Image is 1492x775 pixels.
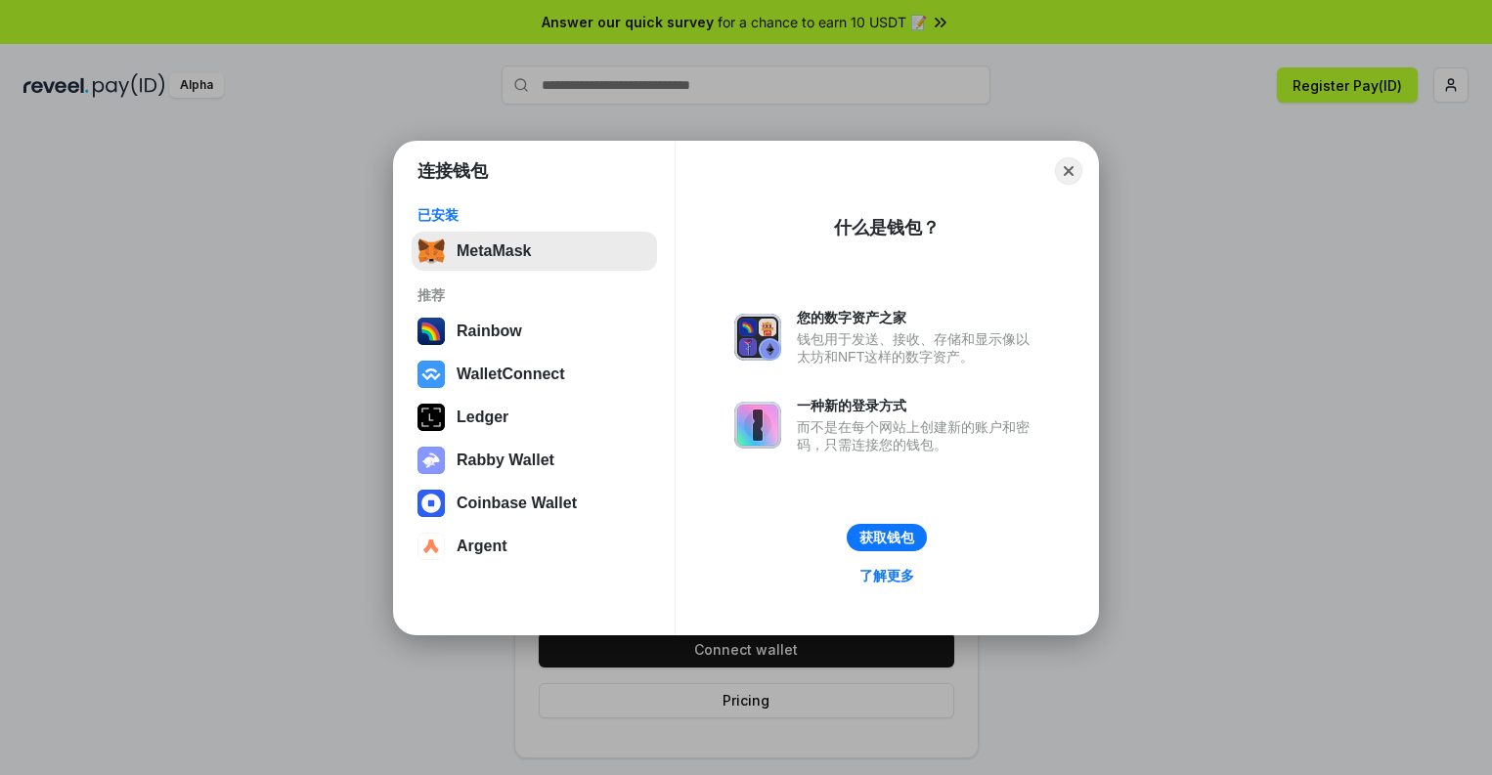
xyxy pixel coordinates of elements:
img: svg+xml,%3Csvg%20width%3D%22120%22%20height%3D%22120%22%20viewBox%3D%220%200%20120%20120%22%20fil... [417,318,445,345]
div: 获取钱包 [859,529,914,546]
button: Close [1055,157,1082,185]
button: WalletConnect [412,355,657,394]
div: 什么是钱包？ [834,216,940,239]
button: MetaMask [412,232,657,271]
button: Rainbow [412,312,657,351]
div: 而不是在每个网站上创建新的账户和密码，只需连接您的钱包。 [797,418,1039,453]
button: Argent [412,527,657,566]
div: 推荐 [417,286,651,304]
button: Rabby Wallet [412,441,657,480]
img: svg+xml,%3Csvg%20xmlns%3D%22http%3A%2F%2Fwww.w3.org%2F2000%2Fsvg%22%20fill%3D%22none%22%20viewBox... [734,402,781,449]
img: svg+xml,%3Csvg%20xmlns%3D%22http%3A%2F%2Fwww.w3.org%2F2000%2Fsvg%22%20width%3D%2228%22%20height%3... [417,404,445,431]
a: 了解更多 [848,563,926,588]
div: Ledger [457,409,508,426]
button: Coinbase Wallet [412,484,657,523]
div: Argent [457,538,507,555]
div: Rainbow [457,323,522,340]
button: 获取钱包 [847,524,927,551]
div: 已安装 [417,206,651,224]
div: 了解更多 [859,567,914,584]
img: svg+xml,%3Csvg%20width%3D%2228%22%20height%3D%2228%22%20viewBox%3D%220%200%2028%2028%22%20fill%3D... [417,490,445,517]
div: Rabby Wallet [457,452,554,469]
div: 一种新的登录方式 [797,397,1039,414]
img: svg+xml,%3Csvg%20width%3D%2228%22%20height%3D%2228%22%20viewBox%3D%220%200%2028%2028%22%20fill%3D... [417,533,445,560]
img: svg+xml,%3Csvg%20xmlns%3D%22http%3A%2F%2Fwww.w3.org%2F2000%2Fsvg%22%20fill%3D%22none%22%20viewBox... [734,314,781,361]
div: MetaMask [457,242,531,260]
div: WalletConnect [457,366,565,383]
img: svg+xml,%3Csvg%20xmlns%3D%22http%3A%2F%2Fwww.w3.org%2F2000%2Fsvg%22%20fill%3D%22none%22%20viewBox... [417,447,445,474]
button: Ledger [412,398,657,437]
img: svg+xml,%3Csvg%20fill%3D%22none%22%20height%3D%2233%22%20viewBox%3D%220%200%2035%2033%22%20width%... [417,237,445,265]
img: svg+xml,%3Csvg%20width%3D%2228%22%20height%3D%2228%22%20viewBox%3D%220%200%2028%2028%22%20fill%3D... [417,361,445,388]
h1: 连接钱包 [417,159,488,183]
div: 钱包用于发送、接收、存储和显示像以太坊和NFT这样的数字资产。 [797,330,1039,366]
div: Coinbase Wallet [457,495,577,512]
div: 您的数字资产之家 [797,309,1039,326]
